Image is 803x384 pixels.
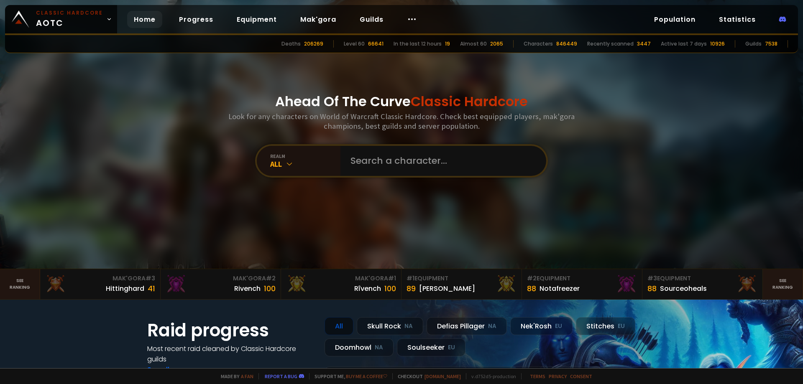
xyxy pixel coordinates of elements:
div: 41 [148,283,155,294]
div: Soulseeker [397,338,465,356]
small: EU [555,322,562,331]
small: EU [448,343,455,352]
div: All [270,159,340,169]
a: Buy me a coffee [346,373,387,379]
div: 66641 [368,40,384,48]
div: Nek'Rosh [510,317,573,335]
span: # 1 [407,274,414,282]
div: 100 [264,283,276,294]
a: Guilds [353,11,390,28]
a: Mak'Gora#1Rîvench100 [281,269,401,299]
div: Deaths [281,40,301,48]
div: realm [270,153,340,159]
span: Support me, [309,373,387,379]
h1: Ahead Of The Curve [275,92,528,112]
h3: Look for any characters on World of Warcraft Classic Hardcore. Check best equipped players, mak'g... [225,112,578,131]
div: Sourceoheals [660,283,707,294]
a: Progress [172,11,220,28]
div: 89 [407,283,416,294]
div: Rîvench [354,283,381,294]
span: Checkout [392,373,461,379]
a: a fan [241,373,253,379]
div: 206269 [304,40,323,48]
a: Report a bug [265,373,297,379]
div: 3447 [637,40,651,48]
a: Seeranking [763,269,803,299]
a: Mak'gora [294,11,343,28]
div: Characters [524,40,553,48]
div: 19 [445,40,450,48]
a: See all progress [147,365,202,374]
div: 88 [527,283,536,294]
span: v. d752d5 - production [466,373,516,379]
a: #1Equipment89[PERSON_NAME] [401,269,522,299]
span: # 2 [527,274,537,282]
div: Active last 7 days [661,40,707,48]
div: Notafreezer [540,283,580,294]
h4: Most recent raid cleaned by Classic Hardcore guilds [147,343,315,364]
div: Mak'Gora [45,274,155,283]
div: 7538 [765,40,777,48]
div: Mak'Gora [166,274,276,283]
a: Statistics [712,11,762,28]
span: Classic Hardcore [411,92,528,111]
input: Search a character... [345,146,536,176]
small: NA [404,322,413,331]
span: # 2 [266,274,276,282]
a: Privacy [549,373,567,379]
div: In the last 12 hours [394,40,442,48]
div: [PERSON_NAME] [419,283,475,294]
div: Defias Pillager [427,317,507,335]
div: Recently scanned [587,40,634,48]
div: 100 [384,283,396,294]
div: Almost 60 [460,40,487,48]
a: Equipment [230,11,284,28]
div: Equipment [647,274,757,283]
a: #2Equipment88Notafreezer [522,269,642,299]
a: Consent [570,373,592,379]
div: All [325,317,353,335]
span: # 3 [146,274,155,282]
small: NA [488,322,496,331]
a: Mak'Gora#2Rivench100 [161,269,281,299]
a: #3Equipment88Sourceoheals [642,269,763,299]
div: Equipment [527,274,637,283]
a: [DOMAIN_NAME] [425,373,461,379]
div: Doomhowl [325,338,394,356]
div: Rivench [234,283,261,294]
div: Mak'Gora [286,274,396,283]
a: Home [127,11,162,28]
span: AOTC [36,9,103,29]
div: Stitches [576,317,635,335]
span: Made by [216,373,253,379]
div: 846449 [556,40,577,48]
small: NA [375,343,383,352]
div: Skull Rock [357,317,423,335]
small: Classic Hardcore [36,9,103,17]
span: # 3 [647,274,657,282]
a: Classic HardcoreAOTC [5,5,117,33]
div: Guilds [745,40,762,48]
div: Hittinghard [106,283,144,294]
a: Population [647,11,702,28]
small: EU [618,322,625,331]
a: Mak'Gora#3Hittinghard41 [40,269,161,299]
div: Equipment [407,274,517,283]
div: 88 [647,283,657,294]
span: # 1 [388,274,396,282]
div: 10926 [710,40,725,48]
h1: Raid progress [147,317,315,343]
div: 2065 [490,40,503,48]
a: Terms [530,373,545,379]
div: Level 60 [344,40,365,48]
